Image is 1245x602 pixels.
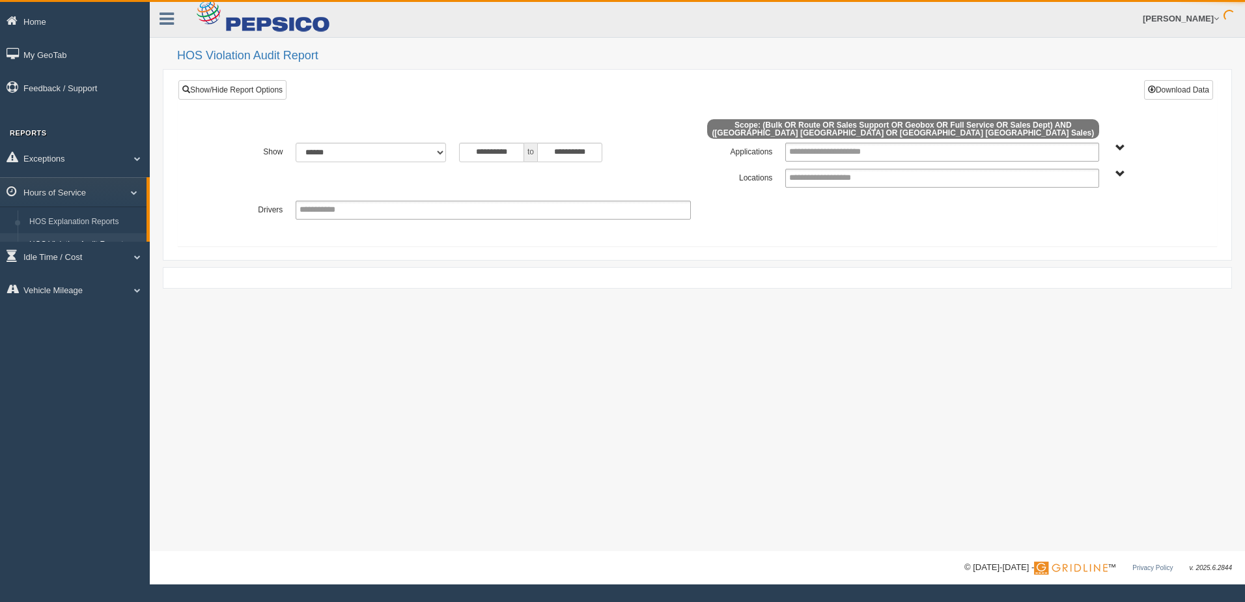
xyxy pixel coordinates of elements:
[964,561,1232,575] div: © [DATE]-[DATE] - ™
[524,143,537,162] span: to
[208,201,289,216] label: Drivers
[1144,80,1213,100] button: Download Data
[1034,562,1108,575] img: Gridline
[697,169,779,184] label: Locations
[23,210,147,234] a: HOS Explanation Reports
[177,50,1232,63] h2: HOS Violation Audit Report
[23,233,147,257] a: HOS Violation Audit Reports
[697,143,779,158] label: Applications
[208,143,289,158] label: Show
[707,119,1099,139] span: Scope: (Bulk OR Route OR Sales Support OR Geobox OR Full Service OR Sales Dept) AND ([GEOGRAPHIC_...
[1190,564,1232,571] span: v. 2025.6.2844
[178,80,287,100] a: Show/Hide Report Options
[1132,564,1173,571] a: Privacy Policy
